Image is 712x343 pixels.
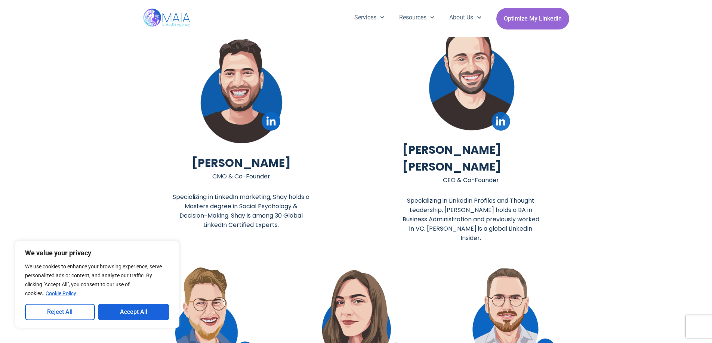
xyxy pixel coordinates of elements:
h2: [PERSON_NAME] [PERSON_NAME] [402,141,540,176]
a: Optimize My Linkedin [496,8,569,29]
h2: Specializing in LinkedIn marketing, Shay holds a Masters degree in Social Psychology & Decision-M... [172,192,310,230]
span: Optimize My Linkedin [504,12,562,26]
nav: Menu [347,8,489,27]
h2: CMO & Co-Founder [212,168,270,185]
button: Accept All [98,304,170,320]
a: About Us [442,8,488,27]
a: Cookie Policy [45,290,77,297]
a: Services [347,8,392,27]
div: We value your privacy [15,241,179,328]
a: Resources [392,8,442,27]
p: We value your privacy [25,249,169,258]
p: We use cookies to enhance your browsing experience, serve personalized ads or content, and analyz... [25,262,169,298]
button: Reject All [25,304,95,320]
h2: Specializing in LinkedIn Profiles and Thought Leadership, [PERSON_NAME] holds a BA in Business Ad... [402,196,540,243]
h2: CEO & Co-Founder [443,172,499,188]
h2: [PERSON_NAME] [192,155,291,172]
